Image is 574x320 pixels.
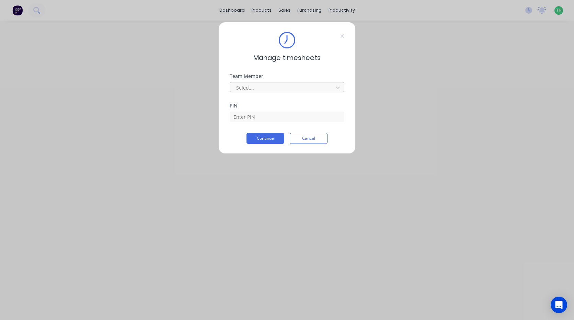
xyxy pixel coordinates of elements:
[290,133,328,144] button: Cancel
[253,53,321,63] span: Manage timesheets
[230,74,344,79] div: Team Member
[246,133,284,144] button: Continue
[230,112,344,122] input: Enter PIN
[230,103,344,108] div: PIN
[551,297,567,313] div: Open Intercom Messenger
